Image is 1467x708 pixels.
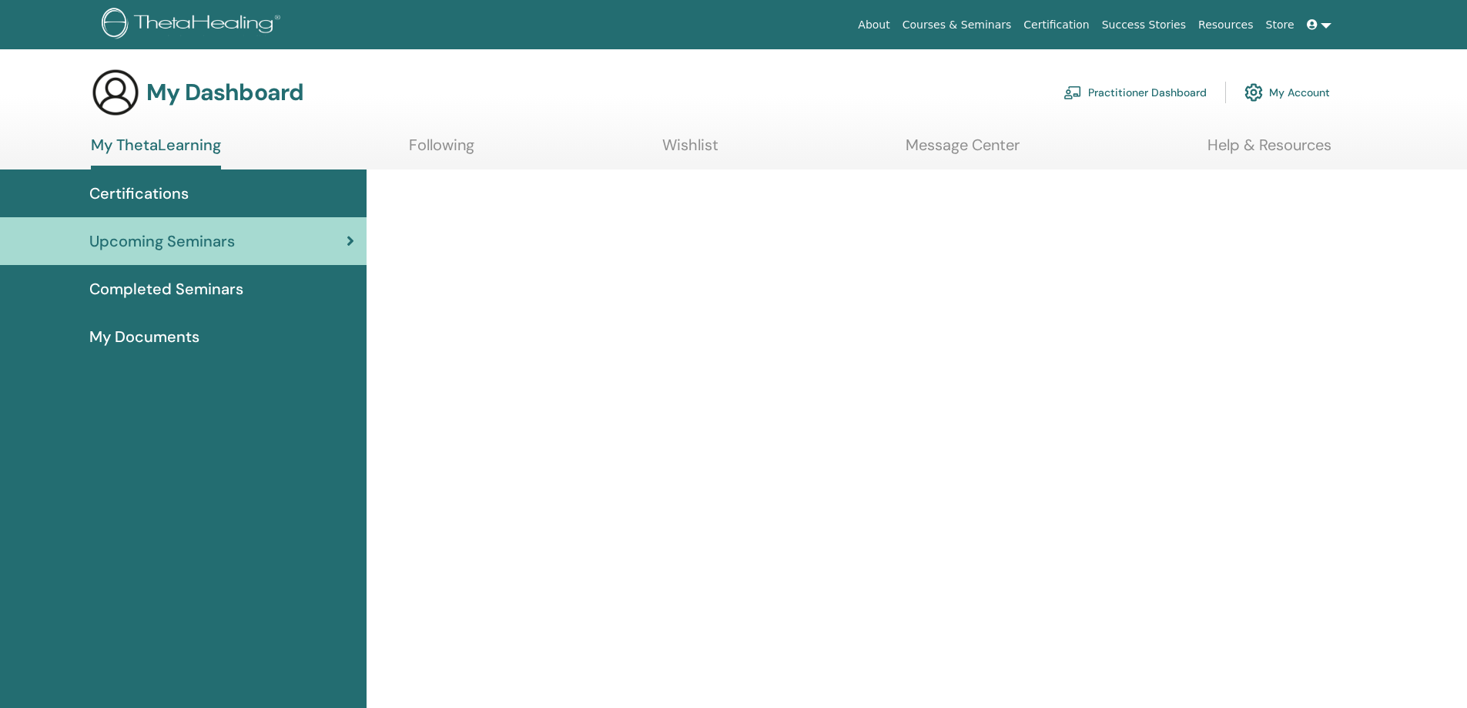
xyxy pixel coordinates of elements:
[89,230,235,253] span: Upcoming Seminars
[1192,11,1260,39] a: Resources
[1063,75,1207,109] a: Practitioner Dashboard
[896,11,1018,39] a: Courses & Seminars
[1063,86,1082,99] img: chalkboard-teacher.svg
[852,11,896,39] a: About
[1207,136,1331,166] a: Help & Resources
[409,136,474,166] a: Following
[662,136,718,166] a: Wishlist
[1244,79,1263,106] img: cog.svg
[89,182,189,205] span: Certifications
[89,277,243,300] span: Completed Seminars
[1017,11,1095,39] a: Certification
[91,68,140,117] img: generic-user-icon.jpg
[146,79,303,106] h3: My Dashboard
[1260,11,1301,39] a: Store
[89,325,199,348] span: My Documents
[1096,11,1192,39] a: Success Stories
[102,8,286,42] img: logo.png
[906,136,1020,166] a: Message Center
[91,136,221,169] a: My ThetaLearning
[1244,75,1330,109] a: My Account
